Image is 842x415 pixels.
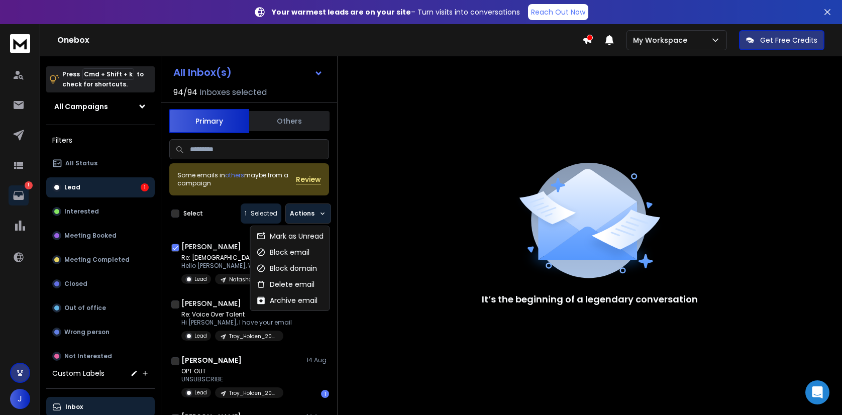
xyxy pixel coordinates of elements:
label: Select [183,210,203,218]
span: Cmd + Shift + k [82,68,134,80]
div: Mark as Unread [257,231,324,241]
strong: Your warmest leads are on your site [272,7,411,17]
p: Hi [PERSON_NAME], I have your email [181,319,292,327]
h3: Inboxes selected [199,86,267,98]
span: 94 / 94 [173,86,197,98]
h1: [PERSON_NAME] [181,298,241,308]
p: Meeting Booked [64,232,117,240]
p: Lead [194,275,207,283]
p: Natasha_Marchewka_20250625 [229,276,277,283]
p: Reach Out Now [531,7,585,17]
p: OPT OUT [181,367,283,375]
span: 1 [245,210,247,218]
p: Re: Voice Over Talent [181,310,292,319]
p: Press to check for shortcuts. [62,69,144,89]
p: UNSUBSCRIBE [181,375,283,383]
h1: All Inbox(s) [173,67,232,77]
p: All Status [65,159,97,167]
div: Block email [257,247,309,257]
p: Closed [64,280,87,288]
div: 1 [141,183,149,191]
button: Primary [169,109,249,133]
p: My Workspace [633,35,691,45]
h3: Filters [46,133,155,147]
p: Wrong person [64,328,110,336]
h1: [PERSON_NAME] [181,242,241,252]
div: Open Intercom Messenger [805,380,829,404]
div: Delete email [257,279,314,289]
p: Lead [194,332,207,340]
p: Inbox [65,403,83,411]
p: – Turn visits into conversations [272,7,520,17]
p: Interested [64,207,99,216]
h1: All Campaigns [54,101,108,112]
h1: [PERSON_NAME] [181,355,242,365]
h3: Custom Labels [52,368,104,378]
p: Get Free Credits [760,35,817,45]
span: J [10,389,30,409]
div: 1 [321,390,329,398]
p: Selected [251,210,277,218]
p: Meeting Completed [64,256,130,264]
span: Review [296,174,321,184]
p: Troy_Holden_20241210 [229,389,277,397]
div: Archive email [257,295,318,305]
p: Lead [64,183,80,191]
h1: Onebox [57,34,582,46]
button: Others [249,110,330,132]
p: Lead [194,389,207,396]
p: Re: [DEMOGRAPHIC_DATA] Voice Talent Pro [181,254,302,262]
p: Hello [PERSON_NAME], We are not [181,262,302,270]
span: others [225,171,244,179]
div: Some emails in maybe from a campaign [177,171,296,187]
p: Not Interested [64,352,112,360]
p: Troy_Holden_20241210 [229,333,277,340]
p: It’s the beginning of a legendary conversation [482,292,698,306]
img: logo [10,34,30,53]
p: 14 Aug [306,356,329,364]
div: Block domain [257,263,317,273]
p: 1 [25,181,33,189]
p: Out of office [64,304,106,312]
p: Actions [290,210,314,218]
